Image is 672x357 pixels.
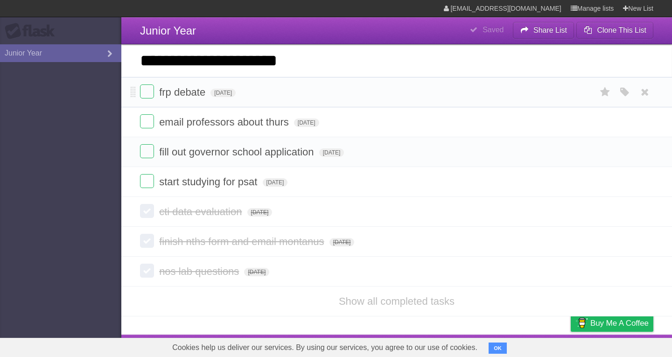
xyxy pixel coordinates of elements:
label: Star task [596,84,614,100]
b: Share List [533,26,567,34]
a: Show all completed tasks [339,295,455,307]
a: About [447,337,466,355]
span: finish nths form and email montanus [159,236,326,247]
span: [DATE] [294,119,319,127]
a: Buy me a coffee [571,315,653,332]
label: Done [140,174,154,188]
b: Clone This List [597,26,646,34]
span: [DATE] [319,148,344,157]
a: Terms [527,337,547,355]
span: nos lab questions [159,266,241,277]
a: Developers [477,337,515,355]
img: Buy me a coffee [575,315,588,331]
span: start studying for psat [159,176,259,188]
div: Flask [5,23,61,40]
b: Saved [483,26,504,34]
span: [DATE] [244,268,269,276]
span: [DATE] [247,208,273,217]
button: Share List [513,22,574,39]
span: [DATE] [263,178,288,187]
label: Done [140,204,154,218]
label: Done [140,144,154,158]
span: [DATE] [329,238,355,246]
span: Buy me a coffee [590,315,649,331]
label: Done [140,234,154,248]
span: frp debate [159,86,208,98]
span: fill out governor school application [159,146,316,158]
label: Done [140,264,154,278]
span: email professors about thurs [159,116,291,128]
button: Clone This List [576,22,653,39]
label: Done [140,84,154,98]
span: [DATE] [210,89,236,97]
label: Done [140,114,154,128]
span: Cookies help us deliver our services. By using our services, you agree to our use of cookies. [163,338,487,357]
a: Suggest a feature [595,337,653,355]
a: Privacy [559,337,583,355]
button: OK [489,343,507,354]
span: Junior Year [140,24,196,37]
span: cti data evaluation [159,206,244,217]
